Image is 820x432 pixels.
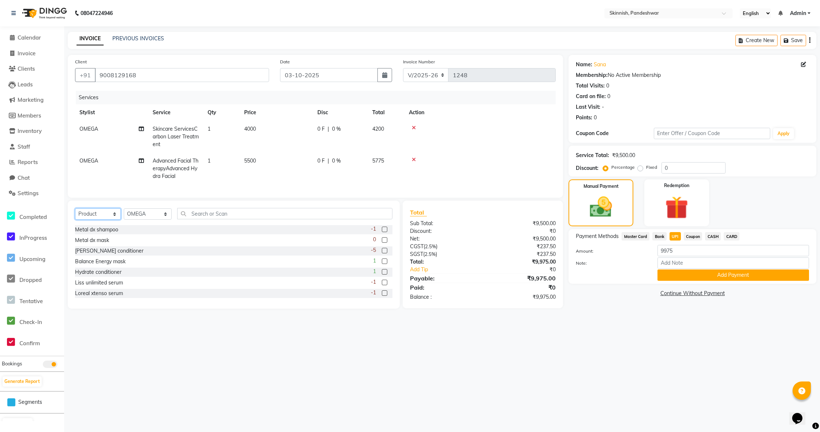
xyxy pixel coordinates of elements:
[18,65,35,72] span: Clients
[3,376,42,387] button: Generate Report
[112,35,164,42] a: PREVIOUS INVOICES
[75,59,87,65] label: Client
[570,260,652,267] label: Note:
[332,125,341,133] span: 0 %
[2,143,62,151] a: Staff
[79,126,98,132] span: OMEGA
[584,183,619,190] label: Manual Payment
[576,103,600,111] div: Last Visit:
[622,232,649,241] span: Master Card
[425,251,436,257] span: 2.5%
[153,157,198,179] span: Advanced Facial TherapyAdvanced Hydra Facial
[373,257,376,265] span: 1
[328,125,329,133] span: |
[612,152,635,159] div: ₹9,500.00
[405,293,483,301] div: Balance :
[483,283,561,292] div: ₹0
[646,164,657,171] label: Fixed
[2,49,62,58] a: Invoice
[372,157,384,164] span: 5775
[576,114,592,122] div: Points:
[780,35,806,46] button: Save
[372,126,384,132] span: 4200
[483,220,561,227] div: ₹9,500.00
[576,61,592,68] div: Name:
[670,232,681,241] span: UPI
[410,251,423,257] span: SGST
[576,164,599,172] div: Discount:
[789,403,813,425] iframe: chat widget
[576,232,619,240] span: Payment Methods
[18,143,30,150] span: Staff
[658,193,695,222] img: _gift.svg
[18,34,41,41] span: Calendar
[607,93,610,100] div: 0
[75,68,96,82] button: +91
[657,257,809,269] input: Add Note
[594,61,606,68] a: Sana
[2,158,62,167] a: Reports
[483,227,561,235] div: ₹0
[570,248,652,254] label: Amount:
[2,189,62,198] a: Settings
[75,268,122,276] div: Hydrate conditioner
[410,243,424,250] span: CGST
[2,81,62,89] a: Leads
[576,152,609,159] div: Service Total:
[2,65,62,73] a: Clients
[405,104,556,121] th: Action
[405,235,483,243] div: Net:
[18,81,33,88] span: Leads
[19,340,40,347] span: Confirm
[75,290,123,297] div: Loreal xtenso serum
[313,104,368,121] th: Disc
[75,247,143,255] div: [PERSON_NAME] conditioner
[405,250,483,258] div: ( )
[18,112,41,119] span: Members
[75,237,109,244] div: Metal dx mask
[332,157,341,165] span: 0 %
[483,243,561,250] div: ₹237.50
[19,3,69,23] img: logo
[18,174,30,181] span: Chat
[576,82,605,90] div: Total Visits:
[18,50,36,57] span: Invoice
[77,32,104,45] a: INVOICE
[2,127,62,135] a: Inventory
[735,35,778,46] button: Create New
[657,245,809,256] input: Amount
[410,209,427,216] span: Total
[240,104,313,121] th: Price
[18,398,42,406] span: Segments
[371,246,376,254] span: -5
[328,157,329,165] span: |
[373,236,376,243] span: 0
[664,182,689,189] label: Redemption
[317,157,325,165] span: 0 F
[280,59,290,65] label: Date
[654,128,770,139] input: Enter Offer / Coupon Code
[483,235,561,243] div: ₹9,500.00
[790,10,806,17] span: Admin
[705,232,721,241] span: CASH
[576,130,653,137] div: Coupon Code
[652,232,667,241] span: Bank
[425,243,436,249] span: 2.5%
[611,164,635,171] label: Percentage
[483,258,561,266] div: ₹9,975.00
[18,127,42,134] span: Inventory
[405,274,483,283] div: Payable:
[208,126,210,132] span: 1
[483,293,561,301] div: ₹9,975.00
[81,3,113,23] b: 08047224946
[2,174,62,182] a: Chat
[75,226,118,234] div: Metal dx shampoo
[2,34,62,42] a: Calendar
[657,269,809,281] button: Add Payment
[18,96,44,103] span: Marketing
[371,225,376,233] span: -1
[576,71,608,79] div: Membership:
[576,71,809,79] div: No Active Membership
[403,59,435,65] label: Invoice Number
[373,268,376,275] span: 1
